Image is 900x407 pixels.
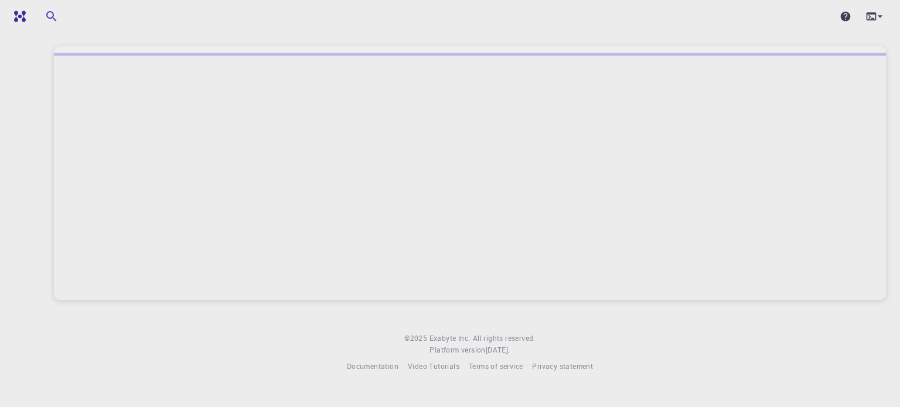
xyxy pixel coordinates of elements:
[408,361,459,372] a: Video Tutorials
[486,345,510,354] span: [DATE] .
[469,361,523,372] a: Terms of service
[532,361,593,372] a: Privacy statement
[9,11,26,22] img: logo
[408,361,459,371] span: Video Tutorials
[473,333,536,344] span: All rights reserved.
[429,333,471,343] span: Exabyte Inc.
[532,361,593,371] span: Privacy statement
[469,361,523,371] span: Terms of service
[486,344,510,356] a: [DATE].
[347,361,398,371] span: Documentation
[429,333,471,344] a: Exabyte Inc.
[347,361,398,372] a: Documentation
[429,344,485,356] span: Platform version
[404,333,429,344] span: © 2025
